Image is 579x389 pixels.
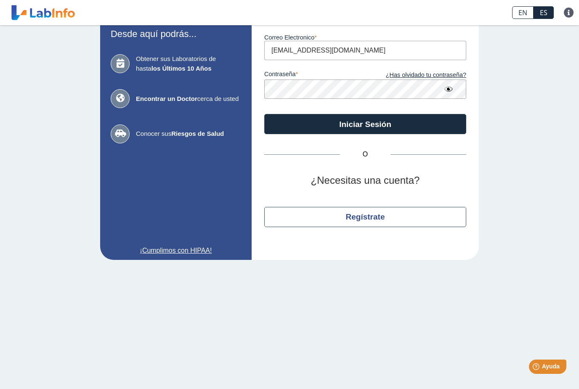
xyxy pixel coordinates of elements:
label: contraseña [264,71,365,80]
a: ¿Has olvidado tu contraseña? [365,71,466,80]
b: Encontrar un Doctor [136,95,197,102]
iframe: Help widget launcher [504,356,570,380]
button: Iniciar Sesión [264,114,466,134]
a: ¡Cumplimos con HIPAA! [111,246,241,256]
a: EN [512,6,534,19]
span: O [340,149,390,159]
span: Obtener sus Laboratorios de hasta [136,54,241,73]
b: los Últimos 10 Años [151,65,212,72]
a: ES [534,6,554,19]
label: Correo Electronico [264,34,466,41]
span: Conocer sus [136,129,241,139]
b: Riesgos de Salud [171,130,224,137]
button: Regístrate [264,207,466,227]
span: cerca de usted [136,94,241,104]
h3: Desde aquí podrás... [111,29,241,39]
h2: ¿Necesitas una cuenta? [264,175,466,187]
